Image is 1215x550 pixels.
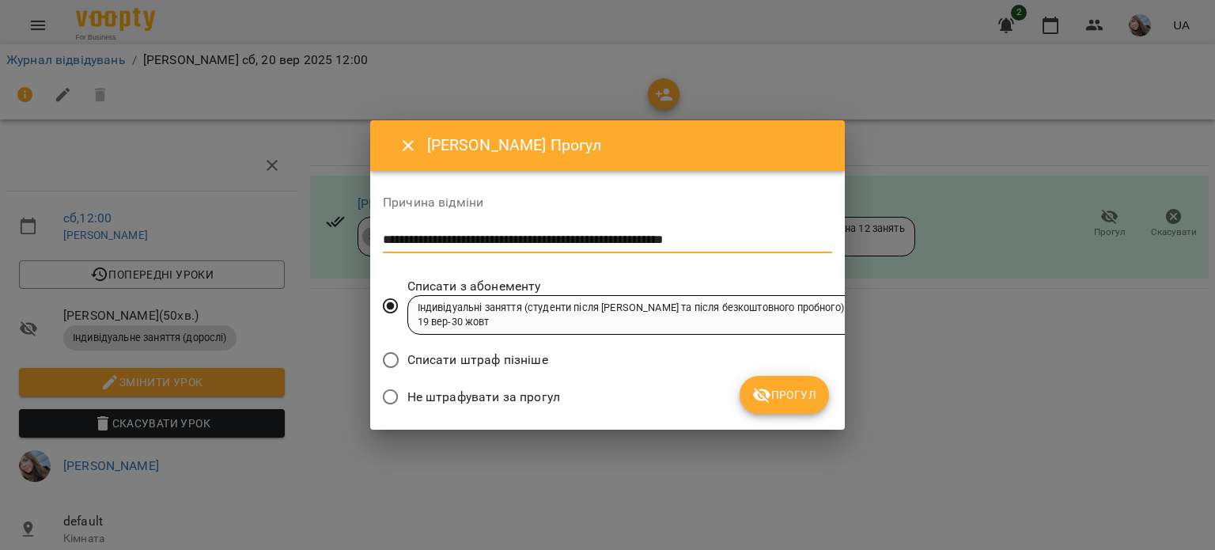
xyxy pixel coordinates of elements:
button: Close [389,127,427,165]
h6: [PERSON_NAME] Прогул [427,133,826,157]
button: Прогул [740,376,829,414]
span: Списати з абонементу [407,277,947,296]
label: Причина відміни [383,196,832,209]
div: Індивідуальні заняття (студенти після [PERSON_NAME] та після безкоштовного пробного) пакет на 12 ... [418,301,937,330]
span: Списати штраф пізніше [407,351,548,370]
span: Прогул [752,385,816,404]
span: Не штрафувати за прогул [407,388,560,407]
